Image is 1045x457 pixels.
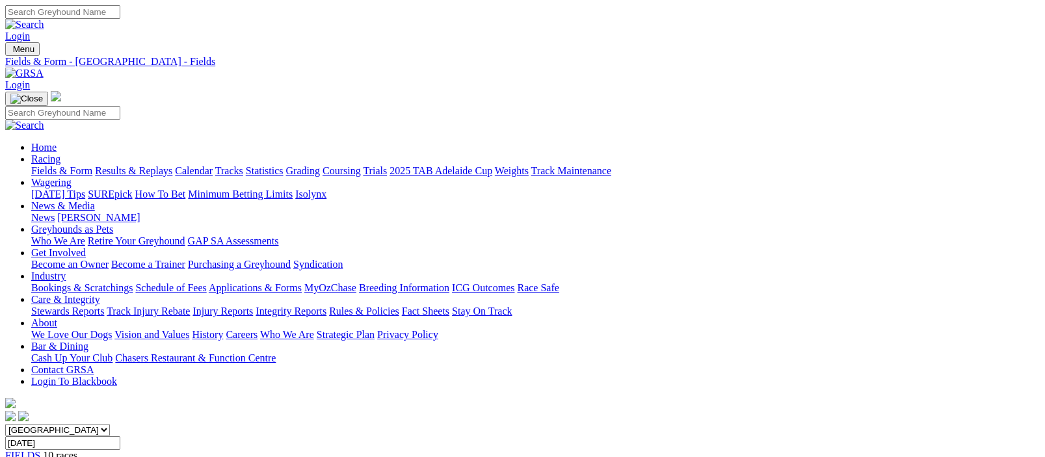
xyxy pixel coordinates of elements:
input: Search [5,106,120,120]
a: Stay On Track [452,306,512,317]
a: Careers [226,329,258,340]
a: Statistics [246,165,284,176]
button: Toggle navigation [5,42,40,56]
a: Greyhounds as Pets [31,224,113,235]
a: Fields & Form - [GEOGRAPHIC_DATA] - Fields [5,56,1040,68]
button: Toggle navigation [5,92,48,106]
a: Schedule of Fees [135,282,206,293]
a: How To Bet [135,189,186,200]
input: Select date [5,436,120,450]
a: News [31,212,55,223]
img: Close [10,94,43,104]
span: Menu [13,44,34,54]
a: Login [5,79,30,90]
div: About [31,329,1040,341]
a: GAP SA Assessments [188,235,279,246]
div: Greyhounds as Pets [31,235,1040,247]
img: twitter.svg [18,411,29,421]
img: logo-grsa-white.png [5,398,16,408]
a: We Love Our Dogs [31,329,112,340]
div: Racing [31,165,1040,177]
a: News & Media [31,200,95,211]
a: Breeding Information [359,282,449,293]
a: Purchasing a Greyhound [188,259,291,270]
a: Care & Integrity [31,294,100,305]
a: Bar & Dining [31,341,88,352]
a: Home [31,142,57,153]
a: Bookings & Scratchings [31,282,133,293]
a: Racing [31,153,60,164]
a: MyOzChase [304,282,356,293]
img: Search [5,19,44,31]
a: Race Safe [517,282,559,293]
a: Industry [31,270,66,281]
div: Industry [31,282,1040,294]
a: Isolynx [295,189,326,200]
a: Vision and Values [114,329,189,340]
div: Get Involved [31,259,1040,270]
img: Search [5,120,44,131]
a: Grading [286,165,320,176]
a: Cash Up Your Club [31,352,112,363]
a: Login [5,31,30,42]
a: Contact GRSA [31,364,94,375]
a: Integrity Reports [256,306,326,317]
img: facebook.svg [5,411,16,421]
a: Weights [495,165,529,176]
a: [DATE] Tips [31,189,85,200]
a: ICG Outcomes [452,282,514,293]
a: SUREpick [88,189,132,200]
a: Who We Are [260,329,314,340]
a: History [192,329,223,340]
div: News & Media [31,212,1040,224]
div: Care & Integrity [31,306,1040,317]
a: Minimum Betting Limits [188,189,293,200]
a: Track Maintenance [531,165,611,176]
a: Retire Your Greyhound [88,235,185,246]
a: Chasers Restaurant & Function Centre [115,352,276,363]
a: Become an Owner [31,259,109,270]
a: Privacy Policy [377,329,438,340]
a: Fact Sheets [402,306,449,317]
a: Stewards Reports [31,306,104,317]
a: Syndication [293,259,343,270]
a: Fields & Form [31,165,92,176]
a: Coursing [323,165,361,176]
img: logo-grsa-white.png [51,91,61,101]
a: Get Involved [31,247,86,258]
a: Calendar [175,165,213,176]
a: About [31,317,57,328]
a: Trials [363,165,387,176]
a: [PERSON_NAME] [57,212,140,223]
a: Applications & Forms [209,282,302,293]
a: Results & Replays [95,165,172,176]
a: 2025 TAB Adelaide Cup [390,165,492,176]
a: Tracks [215,165,243,176]
a: Wagering [31,177,72,188]
a: Become a Trainer [111,259,185,270]
a: Strategic Plan [317,329,375,340]
a: Login To Blackbook [31,376,117,387]
a: Injury Reports [192,306,253,317]
img: GRSA [5,68,44,79]
a: Who We Are [31,235,85,246]
div: Bar & Dining [31,352,1040,364]
a: Track Injury Rebate [107,306,190,317]
input: Search [5,5,120,19]
div: Wagering [31,189,1040,200]
a: Rules & Policies [329,306,399,317]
